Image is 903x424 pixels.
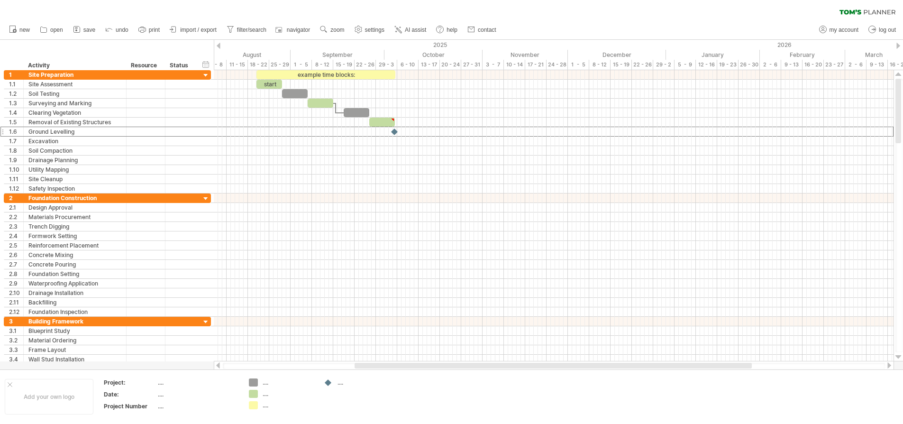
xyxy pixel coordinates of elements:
div: 26 - 30 [739,60,760,70]
div: February 2026 [760,50,845,60]
div: .... [158,390,237,398]
div: Materials Procurement [28,212,121,221]
div: Building Framework [28,317,121,326]
a: open [37,24,66,36]
div: Waterproofing Application [28,279,121,288]
div: 25 - 29 [269,60,291,70]
div: 10 - 14 [504,60,525,70]
div: Trench Digging [28,222,121,231]
a: navigator [274,24,313,36]
div: November 2025 [483,50,568,60]
div: Excavation [28,137,121,146]
div: 23 - 27 [824,60,845,70]
div: 2.10 [9,288,23,297]
div: 3.1 [9,326,23,335]
div: Foundation Setting [28,269,121,278]
a: my account [817,24,861,36]
div: Clearing Vegetation [28,108,121,117]
span: AI assist [405,27,426,33]
div: .... [263,390,314,398]
span: my account [830,27,858,33]
div: 19 - 23 [717,60,739,70]
div: Frame Layout [28,345,121,354]
span: contact [478,27,496,33]
div: 2.6 [9,250,23,259]
span: save [83,27,95,33]
div: Add your own logo [5,379,93,415]
div: Foundation Inspection [28,307,121,316]
div: 3.3 [9,345,23,354]
a: AI assist [392,24,429,36]
div: October 2025 [384,50,483,60]
div: 2 [9,194,23,203]
div: 1.4 [9,108,23,117]
a: log out [866,24,899,36]
div: .... [158,402,237,410]
div: 6 - 10 [397,60,419,70]
div: 1.10 [9,165,23,174]
div: Utility Mapping [28,165,121,174]
span: settings [365,27,384,33]
div: Foundation Construction [28,194,121,203]
div: Soil Compaction [28,146,121,155]
div: 1.11 [9,175,23,184]
div: 1 [9,70,23,79]
div: September 2025 [291,50,384,60]
div: 2.8 [9,269,23,278]
div: Project: [104,378,156,387]
div: 9 - 13 [867,60,888,70]
div: Resource [131,61,160,70]
div: 3 [9,317,23,326]
div: 2.12 [9,307,23,316]
div: 29 - 3 [376,60,397,70]
div: 2.7 [9,260,23,269]
div: 1.8 [9,146,23,155]
a: contact [465,24,499,36]
div: Drainage Planning [28,156,121,165]
div: 5 - 9 [675,60,696,70]
div: 1.6 [9,127,23,136]
span: import / export [180,27,217,33]
div: Site Preparation [28,70,121,79]
div: Soil Testing [28,89,121,98]
div: Safety Inspection [28,184,121,193]
span: zoom [330,27,344,33]
div: Concrete Pouring [28,260,121,269]
span: log out [879,27,896,33]
div: 2.4 [9,231,23,240]
div: August 2025 [201,50,291,60]
div: .... [158,378,237,387]
span: new [19,27,30,33]
div: start [256,80,282,89]
div: 29 - 2 [653,60,675,70]
div: Site Assessment [28,80,121,89]
div: 1.12 [9,184,23,193]
div: Surveying and Marking [28,99,121,108]
div: Reinforcement Placement [28,241,121,250]
div: 27 - 31 [461,60,483,70]
div: 9 - 13 [781,60,803,70]
div: Concrete Mixing [28,250,121,259]
div: 15 - 19 [333,60,355,70]
a: new [7,24,33,36]
a: filter/search [224,24,269,36]
div: Blueprint Study [28,326,121,335]
div: Backfilling [28,298,121,307]
div: 2.5 [9,241,23,250]
div: Drainage Installation [28,288,121,297]
div: 16 - 20 [803,60,824,70]
a: save [71,24,98,36]
span: print [149,27,160,33]
div: 17 - 21 [525,60,547,70]
div: 22 - 26 [632,60,653,70]
a: settings [352,24,387,36]
div: 15 - 19 [611,60,632,70]
div: Site Cleanup [28,175,121,184]
div: 13 - 17 [419,60,440,70]
div: December 2025 [568,50,666,60]
div: January 2026 [666,50,760,60]
div: 2.3 [9,222,23,231]
div: 2 - 6 [845,60,867,70]
div: 22 - 26 [355,60,376,70]
div: 3.2 [9,336,23,345]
